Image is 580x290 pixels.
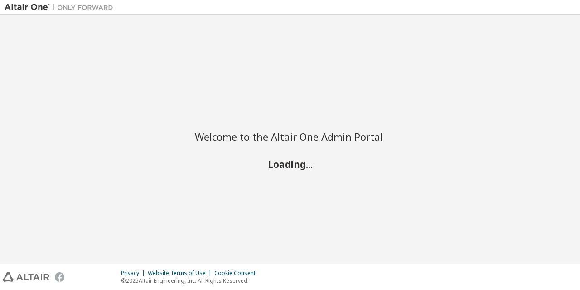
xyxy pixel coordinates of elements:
[195,130,385,143] h2: Welcome to the Altair One Admin Portal
[121,277,261,285] p: © 2025 Altair Engineering, Inc. All Rights Reserved.
[195,158,385,170] h2: Loading...
[214,270,261,277] div: Cookie Consent
[148,270,214,277] div: Website Terms of Use
[5,3,118,12] img: Altair One
[3,272,49,282] img: altair_logo.svg
[55,272,64,282] img: facebook.svg
[121,270,148,277] div: Privacy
